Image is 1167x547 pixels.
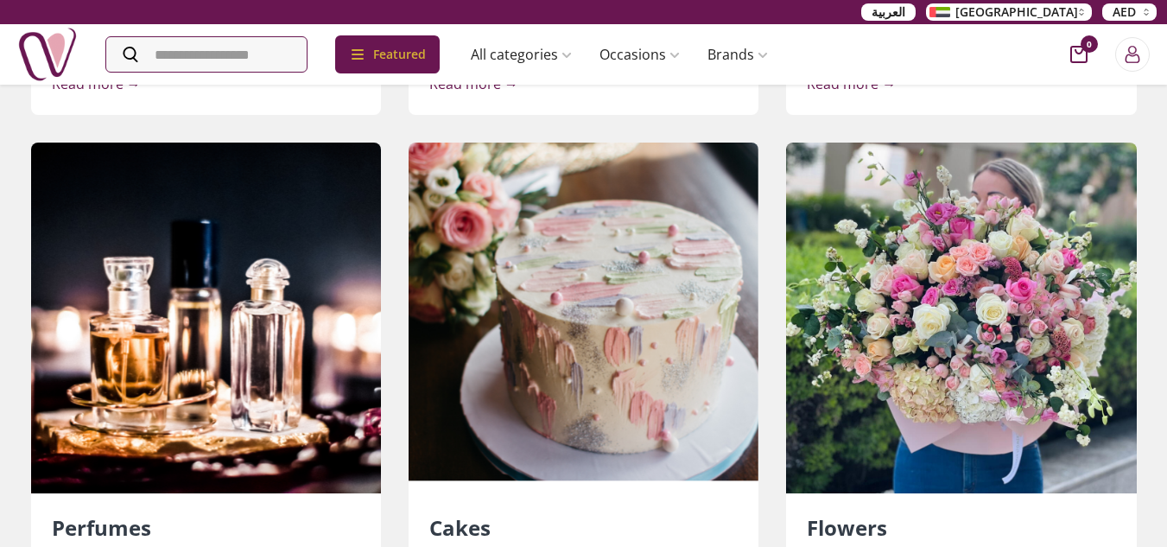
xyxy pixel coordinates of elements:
button: cart-button [1070,46,1088,63]
a: All categories [457,37,586,72]
span: AED [1113,3,1136,21]
span: 0 [1081,35,1098,53]
img: Nigwa-uae-gifts [17,24,78,85]
button: AED [1102,3,1157,21]
a: Occasions [586,37,694,72]
h2: Cakes [429,514,738,542]
img: Flowers [786,143,1136,493]
span: العربية [872,3,905,21]
h2: Flowers [807,514,1115,542]
button: [GEOGRAPHIC_DATA] [926,3,1092,21]
input: Search [106,37,307,72]
h2: Perfumes [52,514,360,542]
div: Featured [335,35,440,73]
button: Login [1115,37,1150,72]
a: Brands [694,37,782,72]
span: [GEOGRAPHIC_DATA] [955,3,1078,21]
img: Arabic_dztd3n.png [929,7,950,17]
img: Perfumes [31,143,381,493]
img: Cakes [409,143,758,493]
